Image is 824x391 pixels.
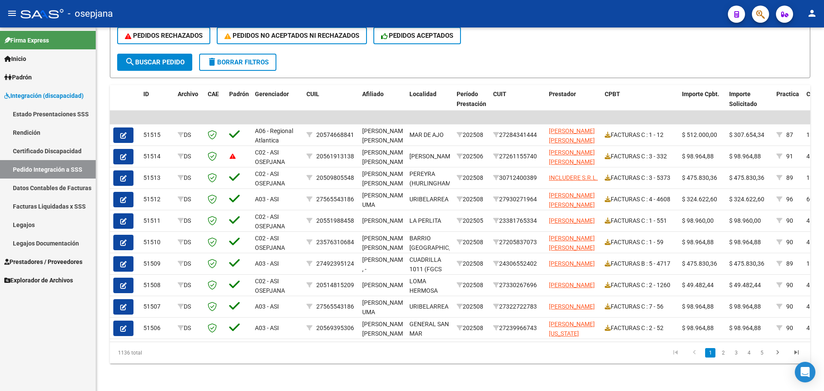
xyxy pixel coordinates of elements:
[605,194,675,204] div: FACTURAS C : 4 - 4608
[490,85,545,123] datatable-header-cell: CUIT
[316,130,354,140] div: 20574668841
[178,194,201,204] div: DS
[409,217,441,224] span: LA PERLITA
[549,217,595,224] span: [PERSON_NAME]
[757,348,767,358] a: 5
[316,259,354,269] div: 27492395124
[549,91,576,97] span: Prestador
[457,130,486,140] div: 202508
[362,127,408,144] span: [PERSON_NAME] [PERSON_NAME]
[493,194,542,204] div: 27930271964
[806,131,810,138] span: 1
[605,130,675,140] div: FACTURAS C : 1 - 12
[493,216,542,226] div: 23381765334
[140,85,174,123] datatable-header-cell: ID
[682,303,714,310] span: $ 98.964,88
[549,174,598,181] span: INCLUDERE S.R.L.
[682,217,714,224] span: $ 98.960,00
[125,58,185,66] span: Buscar Pedido
[199,54,276,71] button: Borrar Filtros
[406,85,453,123] datatable-header-cell: Localidad
[679,85,726,123] datatable-header-cell: Importe Cpbt.
[786,324,793,331] span: 90
[457,237,486,247] div: 202508
[806,239,810,246] span: 4
[409,131,444,138] span: MAR DE AJO
[362,217,408,224] span: [PERSON_NAME]
[682,282,714,288] span: $ 49.482,44
[605,302,675,312] div: FACTURAS C : 7 - 56
[806,217,810,224] span: 4
[174,85,204,123] datatable-header-cell: Archivo
[806,196,817,203] span: 600
[493,91,506,97] span: CUIT
[457,323,486,333] div: 202508
[457,173,486,183] div: 202508
[729,282,761,288] span: $ 49.482,44
[786,217,793,224] span: 90
[255,278,285,294] span: C02 - ASI OSEPJANA
[409,196,448,203] span: URIBELARREA
[255,213,285,230] span: C02 - ASI OSEPJANA
[493,173,542,183] div: 30712400389
[457,194,486,204] div: 202508
[457,152,486,161] div: 202506
[316,173,354,183] div: 20509805548
[493,130,542,140] div: 27284341444
[362,149,409,166] span: [PERSON_NAME], [PERSON_NAME]
[178,302,201,312] div: DS
[729,303,761,310] span: $ 98.964,88
[178,130,201,140] div: DS
[806,324,810,331] span: 4
[667,348,684,358] a: go to first page
[316,323,354,333] div: 20569395306
[744,348,754,358] a: 4
[730,346,742,360] li: page 3
[362,170,408,197] span: [PERSON_NAME] [PERSON_NAME] , -
[682,260,717,267] span: $ 475.830,36
[729,217,761,224] span: $ 98.960,00
[204,85,226,123] datatable-header-cell: CAE
[769,348,786,358] a: go to next page
[373,27,461,44] button: PEDIDOS ACEPTADOS
[117,54,192,71] button: Buscar Pedido
[601,85,679,123] datatable-header-cell: CPBT
[806,174,810,181] span: 1
[729,91,757,107] span: Importe Solicitado
[493,237,542,247] div: 27205837073
[143,237,171,247] div: 51510
[362,256,408,273] span: [PERSON_NAME] , -
[143,216,171,226] div: 51511
[251,85,303,123] datatable-header-cell: Gerenciador
[409,278,438,294] span: LOMA HERMOSA
[362,192,408,209] span: [PERSON_NAME] UMA
[409,91,436,97] span: Localidad
[704,346,717,360] li: page 1
[795,362,815,382] div: Open Intercom Messenger
[255,149,285,166] span: C02 - ASI OSEPJANA
[362,299,408,316] span: [PERSON_NAME] UMA
[255,196,279,203] span: A03 - ASI
[207,57,217,67] mat-icon: delete
[217,27,367,44] button: PEDIDOS NO ACEPTADOS NI RECHAZADOS
[718,348,728,358] a: 2
[605,152,675,161] div: FACTURAS C : 3 - 332
[255,260,279,267] span: A03 - ASI
[4,257,82,267] span: Prestadores / Proveedores
[125,32,203,39] span: PEDIDOS RECHAZADOS
[316,216,354,226] div: 20551988458
[178,237,201,247] div: DS
[143,259,171,269] div: 51509
[316,302,354,312] div: 27565543186
[807,8,817,18] mat-icon: person
[359,85,406,123] datatable-header-cell: Afiliado
[682,239,714,246] span: $ 98.964,88
[255,303,279,310] span: A03 - ASI
[549,321,595,337] span: [PERSON_NAME][US_STATE]
[549,235,595,252] span: [PERSON_NAME] [PERSON_NAME]
[316,237,354,247] div: 23576310684
[306,91,319,97] span: CUIL
[143,152,171,161] div: 51514
[726,85,773,123] datatable-header-cell: Importe Solicitado
[226,85,251,123] datatable-header-cell: Padrón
